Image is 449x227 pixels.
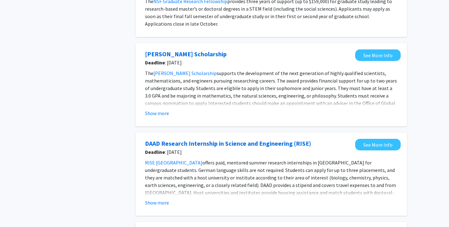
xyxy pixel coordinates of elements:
[145,59,165,66] b: Deadline
[145,59,352,66] span: : [DATE]
[145,199,169,206] button: Show more
[145,109,169,117] button: Show more
[355,139,401,150] a: Opens in a new tab
[145,139,311,148] a: Opens in a new tab
[145,149,165,155] b: Deadline
[153,70,217,76] a: [PERSON_NAME] Scholarship
[145,70,397,114] span: supports the development of the next generation of highly qualified scientists, mathematicians, a...
[145,148,352,156] span: : [DATE]
[355,49,401,61] a: Opens in a new tab
[145,70,153,76] span: The
[145,49,227,59] a: Opens in a new tab
[145,159,396,211] span: offers paid, mentored summer research internships in [GEOGRAPHIC_DATA] for undergraduate students...
[5,199,27,222] iframe: Chat
[145,159,202,166] a: RISE [GEOGRAPHIC_DATA]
